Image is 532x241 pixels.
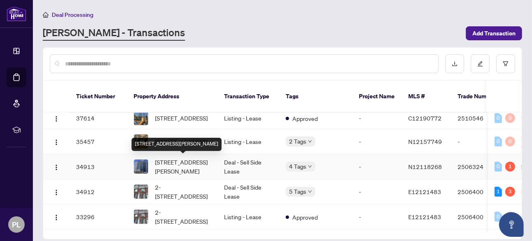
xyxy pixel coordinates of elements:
td: - [352,204,402,229]
div: 1 [505,162,515,171]
td: Listing - Lease [217,129,279,154]
img: Logo [53,116,60,122]
span: 2-[STREET_ADDRESS] [155,208,211,226]
button: Logo [50,185,63,198]
div: 0 [495,137,502,146]
img: thumbnail-img [134,134,148,148]
img: thumbnail-img [134,185,148,199]
button: Logo [50,210,63,223]
button: Logo [50,160,63,173]
span: PL [12,219,21,230]
span: Approved [292,114,318,123]
span: 5 Tags [289,187,306,196]
img: Logo [53,189,60,196]
td: 34913 [69,154,127,179]
span: E12121483 [408,213,441,220]
button: Add Transaction [466,26,522,40]
div: 0 [495,113,502,123]
span: E12121483 [408,188,441,195]
div: 0 [495,162,502,171]
span: 2 Tags [289,137,306,146]
button: Logo [50,135,63,148]
td: Listing - Lease [217,204,279,229]
img: logo [7,6,26,21]
a: [PERSON_NAME] - Transactions [43,26,185,41]
td: - [352,107,402,129]
td: 2506400 [451,179,509,204]
div: 0 [495,212,502,222]
span: filter [503,61,509,67]
button: Logo [50,111,63,125]
span: Deal Processing [52,11,93,19]
td: 35457 [69,129,127,154]
div: 0 [505,212,515,222]
div: 3 [505,187,515,197]
div: 1 [495,187,502,197]
span: download [452,61,458,67]
td: 33296 [69,204,127,229]
td: - [352,154,402,179]
span: [STREET_ADDRESS][PERSON_NAME] [155,158,211,176]
span: Add Transaction [472,27,516,40]
td: 2510546 [451,107,509,129]
span: C12190772 [408,114,442,122]
span: Approved [292,213,318,222]
img: thumbnail-img [134,111,148,125]
span: [STREET_ADDRESS] [155,137,208,146]
td: 2506324 [451,154,509,179]
span: home [43,12,49,18]
div: 0 [505,113,515,123]
td: - [451,129,509,154]
span: N12118268 [408,163,442,170]
div: [STREET_ADDRESS][PERSON_NAME] [132,138,222,151]
th: Project Name [352,81,402,113]
td: - [352,179,402,204]
td: 2506400 [451,204,509,229]
img: Logo [53,164,60,171]
th: Tags [279,81,352,113]
span: down [308,190,312,194]
button: Open asap [499,212,524,237]
td: Deal - Sell Side Lease [217,154,279,179]
th: Ticket Number [69,81,127,113]
img: Logo [53,214,60,221]
th: Trade Number [451,81,509,113]
td: - [352,129,402,154]
button: download [445,54,464,73]
button: filter [496,54,515,73]
span: [STREET_ADDRESS] [155,114,208,123]
td: 34912 [69,179,127,204]
button: edit [471,54,490,73]
td: 37614 [69,107,127,129]
img: thumbnail-img [134,160,148,174]
div: 0 [505,137,515,146]
span: edit [477,61,483,67]
span: down [308,165,312,169]
span: 2-[STREET_ADDRESS] [155,183,211,201]
th: MLS # [402,81,451,113]
td: Deal - Sell Side Lease [217,179,279,204]
span: down [308,139,312,144]
th: Transaction Type [217,81,279,113]
th: Property Address [127,81,217,113]
span: N12157749 [408,138,442,145]
img: Logo [53,139,60,146]
img: thumbnail-img [134,210,148,224]
td: Listing - Lease [217,107,279,129]
span: 4 Tags [289,162,306,171]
